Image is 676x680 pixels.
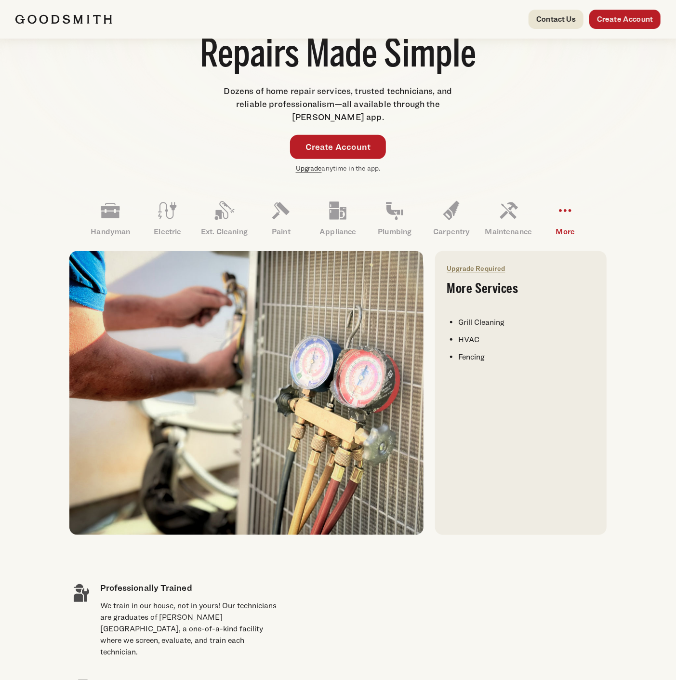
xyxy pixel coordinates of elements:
[100,600,282,658] div: We train in our house, not in yours! Our technicians are graduates of [PERSON_NAME][GEOGRAPHIC_DA...
[252,193,309,243] a: Paint
[296,164,322,172] a: Upgrade
[139,193,196,243] a: Electric
[366,193,423,243] a: Plumbing
[196,226,252,238] p: Ext. Cleaning
[309,226,366,238] p: Appliance
[458,351,595,363] li: Fencing
[82,193,139,243] a: Handyman
[15,14,112,24] img: Goodsmith
[447,264,505,272] a: Upgrade Required
[423,226,480,238] p: Carpentry
[480,226,537,238] p: Maintenance
[290,135,386,159] a: Create Account
[100,581,282,594] h4: Professionally Trained
[537,226,594,238] p: More
[296,163,381,174] p: anytime in the app.
[82,226,139,238] p: Handyman
[366,226,423,238] p: Plumbing
[537,193,594,243] a: More
[589,10,661,29] a: Create Account
[252,226,309,238] p: Paint
[224,86,452,122] span: Dozens of home repair services, trusted technicians, and reliable professionalism—all available t...
[69,251,424,535] img: A technician works on an HVAC unit with gauges in the foreground.
[480,193,537,243] a: Maintenance
[529,10,583,29] a: Contact Us
[309,193,366,243] a: Appliance
[447,282,595,295] h3: More Services
[458,317,595,328] li: Grill Cleaning
[423,193,480,243] a: Carpentry
[458,334,595,346] li: HVAC
[139,226,196,238] p: Electric
[196,193,252,243] a: Ext. Cleaning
